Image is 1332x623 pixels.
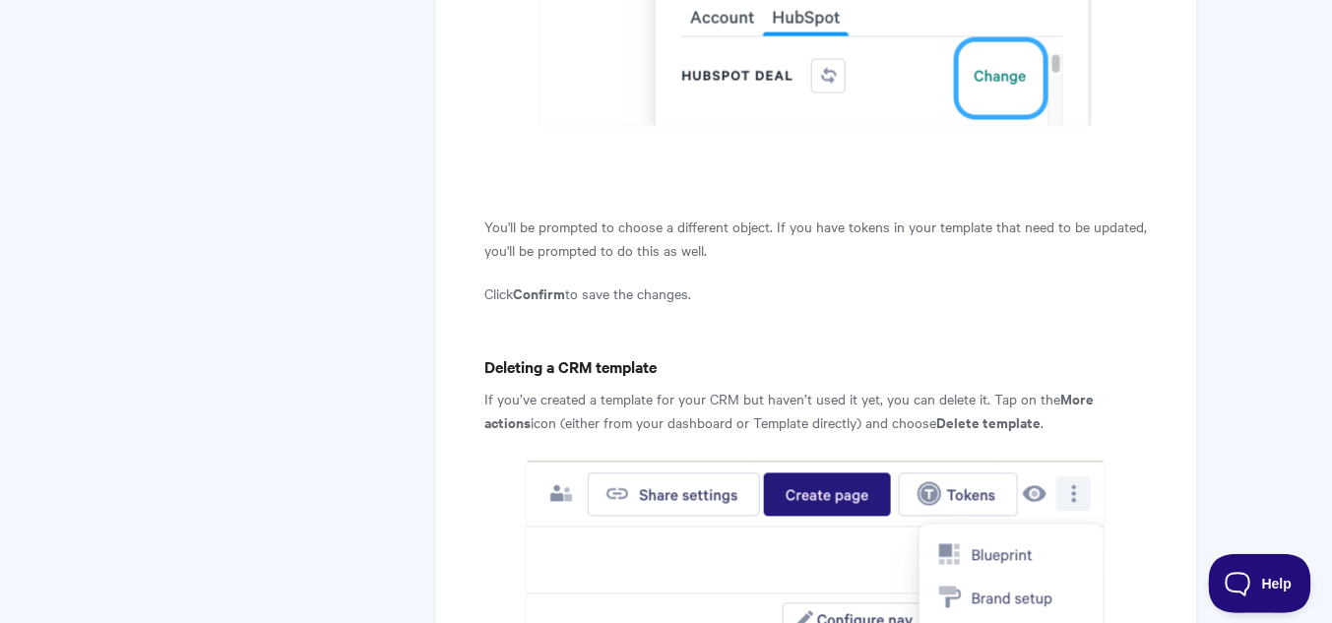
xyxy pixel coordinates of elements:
[484,389,1094,433] b: More actions
[513,283,565,304] strong: Confirm
[484,282,1147,306] p: Click to save the changes.
[484,216,1147,263] p: You'll be prompted to choose a different object. If you have tokens in your template that need to...
[484,388,1147,435] p: If you’ve created a template for your CRM but haven’t used it yet, you can delete it. Tap on the ...
[1209,554,1312,613] iframe: Toggle Customer Support
[484,355,1147,380] h4: Deleting a CRM template
[936,412,1041,433] b: Delete template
